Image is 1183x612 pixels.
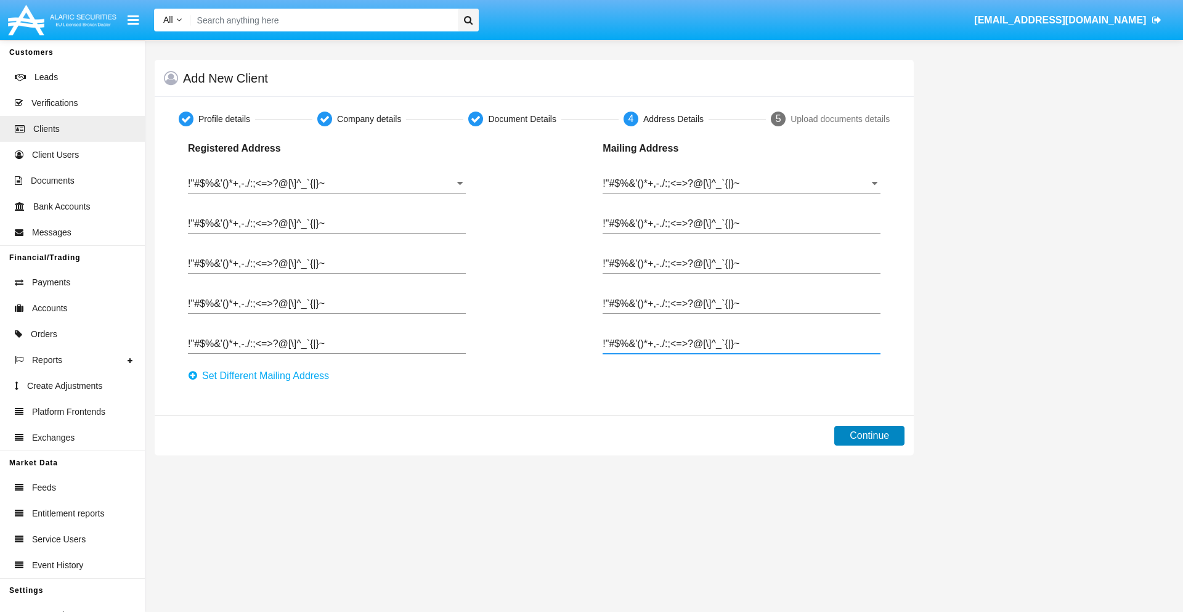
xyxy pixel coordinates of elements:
[183,73,268,83] h5: Add New Client
[834,426,905,446] button: Continue
[188,141,343,156] p: Registered Address
[791,113,890,126] div: Upload documents details
[32,226,71,239] span: Messages
[32,276,70,289] span: Payments
[643,113,704,126] div: Address Details
[27,380,102,393] span: Create Adjustments
[32,507,105,520] span: Entitlement reports
[33,200,91,213] span: Bank Accounts
[198,113,250,126] div: Profile details
[32,431,75,444] span: Exchanges
[188,366,336,386] button: Set Different Mailing Address
[32,559,83,572] span: Event History
[776,113,781,124] span: 5
[31,97,78,110] span: Verifications
[32,149,79,161] span: Client Users
[969,3,1168,38] a: [EMAIL_ADDRESS][DOMAIN_NAME]
[628,113,634,124] span: 4
[6,2,118,38] img: Logo image
[974,15,1146,25] span: [EMAIL_ADDRESS][DOMAIN_NAME]
[488,113,556,126] div: Document Details
[32,533,86,546] span: Service Users
[32,302,68,315] span: Accounts
[191,9,453,31] input: Search
[32,406,105,418] span: Platform Frontends
[32,354,62,367] span: Reports
[35,71,58,84] span: Leads
[33,123,60,136] span: Clients
[31,174,75,187] span: Documents
[32,481,56,494] span: Feeds
[337,113,401,126] div: Company details
[163,15,173,25] span: All
[154,14,191,27] a: All
[31,328,57,341] span: Orders
[603,141,757,156] p: Mailing Address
